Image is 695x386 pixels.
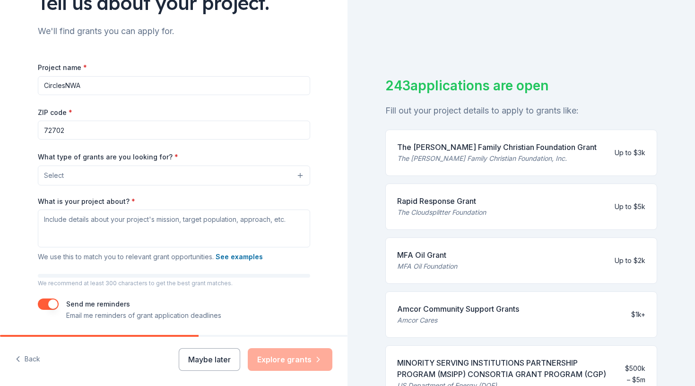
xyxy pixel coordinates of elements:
label: ZIP code [38,108,72,117]
div: The Cloudsplitter Foundation [397,207,486,218]
label: Project name [38,63,87,72]
button: Maybe later [179,348,240,371]
input: 12345 (U.S. only) [38,121,310,140]
p: We recommend at least 300 characters to get the best grant matches. [38,280,310,287]
button: Select [38,166,310,185]
label: What type of grants are you looking for? [38,152,178,162]
div: MFA Oil Foundation [397,261,457,272]
span: Select [44,170,64,181]
div: MFA Oil Grant [397,249,457,261]
button: See examples [216,251,263,263]
div: Up to $5k [615,201,645,212]
div: 243 applications are open [385,76,657,96]
div: $500k – $5m [623,363,645,386]
div: Amcor Community Support Grants [397,303,519,315]
div: MINORITY SERVING INSTITUTIONS PARTNERSHIP PROGRAM (MSIPP) CONSORTIA GRANT PROGRAM (CGP) [397,357,615,380]
label: Send me reminders [66,300,130,308]
div: Fill out your project details to apply to grants like: [385,103,657,118]
div: We'll find grants you can apply for. [38,24,310,39]
input: After school program [38,76,310,95]
div: The [PERSON_NAME] Family Christian Foundation Grant [397,141,597,153]
div: $1k+ [631,309,645,320]
div: Amcor Cares [397,315,519,326]
label: What is your project about? [38,197,135,206]
button: Back [15,350,40,369]
p: Email me reminders of grant application deadlines [66,310,221,321]
div: Up to $2k [615,255,645,266]
div: The [PERSON_NAME] Family Christian Foundation, Inc. [397,153,597,164]
div: Rapid Response Grant [397,195,486,207]
div: Up to $3k [615,147,645,158]
span: We use this to match you to relevant grant opportunities. [38,253,263,261]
